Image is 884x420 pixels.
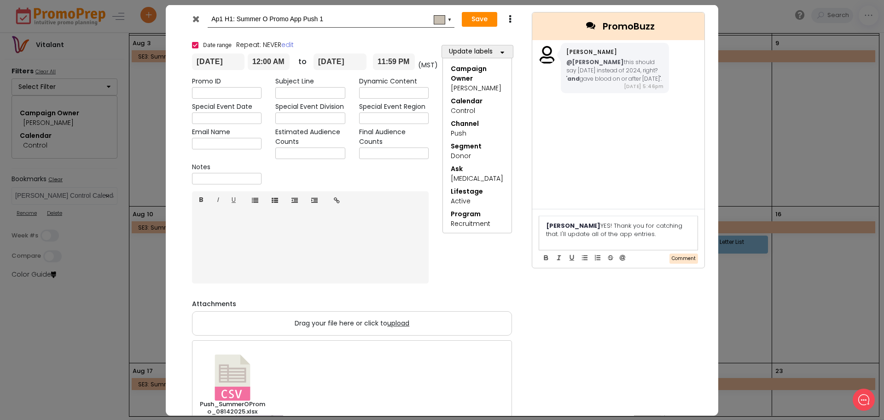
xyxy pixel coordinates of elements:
[192,162,210,172] label: Notes
[451,232,504,242] div: MarOps Lead
[192,191,210,209] a: B
[192,77,221,86] label: Promo ID
[225,191,243,209] a: U
[14,93,170,111] button: New conversation
[624,83,664,90] span: [DATE] 5:46pm
[248,53,290,70] input: Start time
[669,253,698,264] button: Comment
[566,48,663,58] div: [PERSON_NAME]
[603,19,655,33] span: PromoBuzz
[304,191,325,209] a: Indent
[451,209,504,219] div: Program
[192,102,252,112] label: Special Event Date
[314,53,366,70] input: To date
[275,127,345,147] label: Estimated Audience Counts
[373,53,415,70] input: End time
[236,40,294,49] span: Repeat: NEVER
[451,196,504,206] div: Active
[566,58,663,83] div: this should say [DATE] instead of 2024, right? "
[199,401,265,415] h6: Push_SummerOPromo_08142025.xlsx
[192,300,512,308] h6: Attachments
[442,45,513,58] button: Update labels
[451,83,504,93] div: [PERSON_NAME]
[415,60,436,70] div: (MST)
[59,98,110,106] span: New conversation
[451,151,504,161] div: Donor
[451,142,504,151] div: Segment
[451,106,504,116] div: Control
[290,56,310,67] div: to
[546,221,600,230] span: [PERSON_NAME]
[359,127,429,147] label: Final Audience Counts
[209,355,256,401] img: filename
[451,129,504,138] div: Push
[275,77,314,86] label: Subject Line
[451,119,504,129] div: Channel
[281,40,294,49] a: edit
[387,319,409,328] span: upload
[359,77,417,86] label: Dynamic Content
[14,61,170,76] h2: What can we do to help?
[14,45,170,59] h1: Hello [PERSON_NAME]!
[451,219,504,229] div: Recruitment
[451,187,504,196] div: Lifestage
[359,102,425,112] label: Special Event Region
[853,389,875,411] iframe: gist-messenger-bubble-iframe
[451,64,504,83] div: Campaign Owner
[192,53,244,70] input: From date
[203,41,232,49] span: Date range
[451,164,504,174] div: Ask
[546,221,691,238] div: YES! Thank you for catching that. I'll update all of the app entries.
[210,191,225,209] a: I
[265,191,285,209] a: Ordered list
[580,75,662,83] span: gave blood on or after [DATE]".
[451,174,504,183] div: [MEDICAL_DATA]
[538,45,556,64] img: user_missing.png
[567,75,580,83] strong: and
[192,127,230,137] label: Email Name
[451,96,504,106] div: Calendar
[275,102,344,112] label: Special Event Division
[285,191,305,209] a: Outdent
[327,191,347,209] a: Insert link
[77,322,116,328] span: We run on Gist
[566,58,624,66] b: @[PERSON_NAME]
[245,191,265,209] a: Unordered list
[192,312,512,335] label: Drag your file here or click to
